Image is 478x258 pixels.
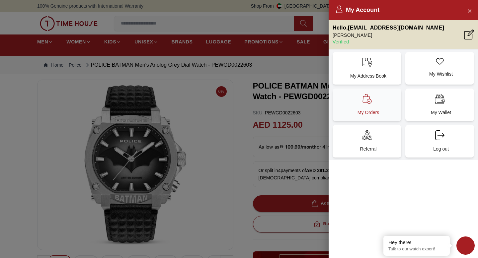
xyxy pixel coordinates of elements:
[411,146,471,152] p: Log out
[464,5,475,16] button: Close Account
[388,239,445,246] div: Hey there!
[456,236,475,255] div: Chat Widget
[338,109,399,116] p: My Orders
[338,73,399,79] p: My Address Book
[335,5,379,15] h2: My Account
[333,24,444,32] p: Hello , [EMAIL_ADDRESS][DOMAIN_NAME]
[333,38,444,45] p: Verified
[388,246,445,252] p: Talk to our watch expert!
[411,109,471,116] p: My Wallet
[411,71,471,77] p: My Wishlist
[333,32,444,38] p: [PERSON_NAME]
[338,146,399,152] p: Referral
